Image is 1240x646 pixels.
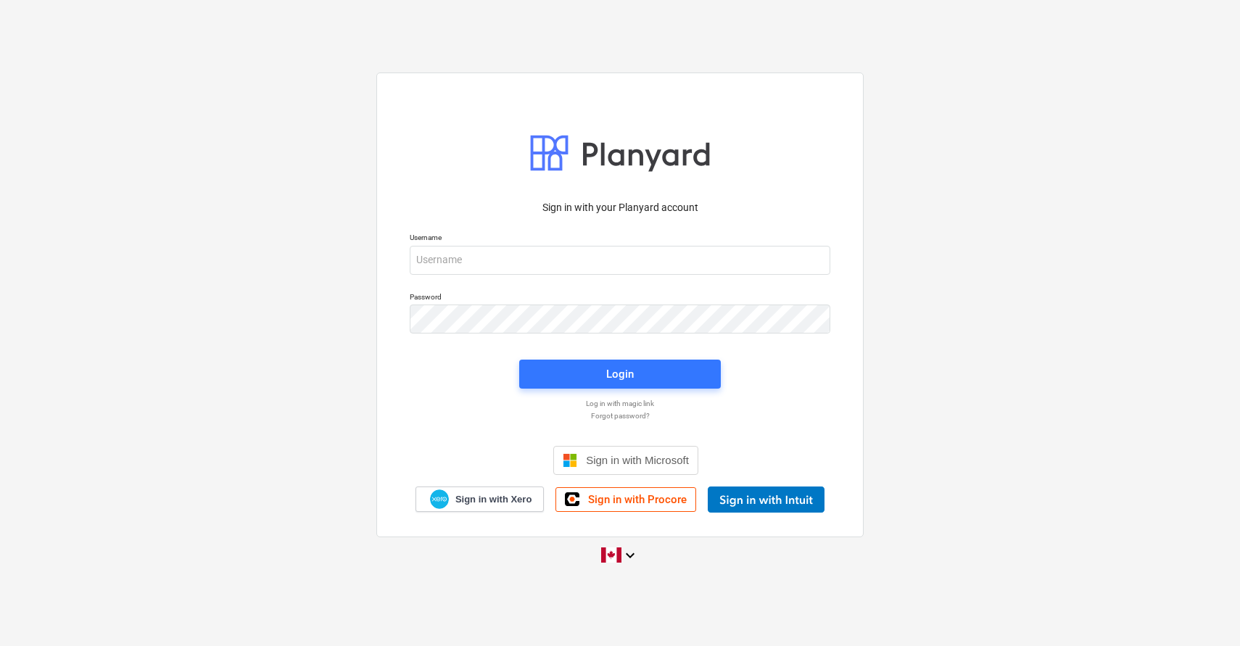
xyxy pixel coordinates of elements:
[586,454,689,466] span: Sign in with Microsoft
[555,487,696,512] a: Sign in with Procore
[410,292,830,305] p: Password
[402,399,838,408] a: Log in with magic link
[402,411,838,421] a: Forgot password?
[416,486,545,512] a: Sign in with Xero
[430,489,449,509] img: Xero logo
[621,547,639,564] i: keyboard_arrow_down
[410,200,830,215] p: Sign in with your Planyard account
[588,493,687,506] span: Sign in with Procore
[410,233,830,245] p: Username
[606,365,634,384] div: Login
[455,493,532,506] span: Sign in with Xero
[563,453,577,468] img: Microsoft logo
[519,360,721,389] button: Login
[410,246,830,275] input: Username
